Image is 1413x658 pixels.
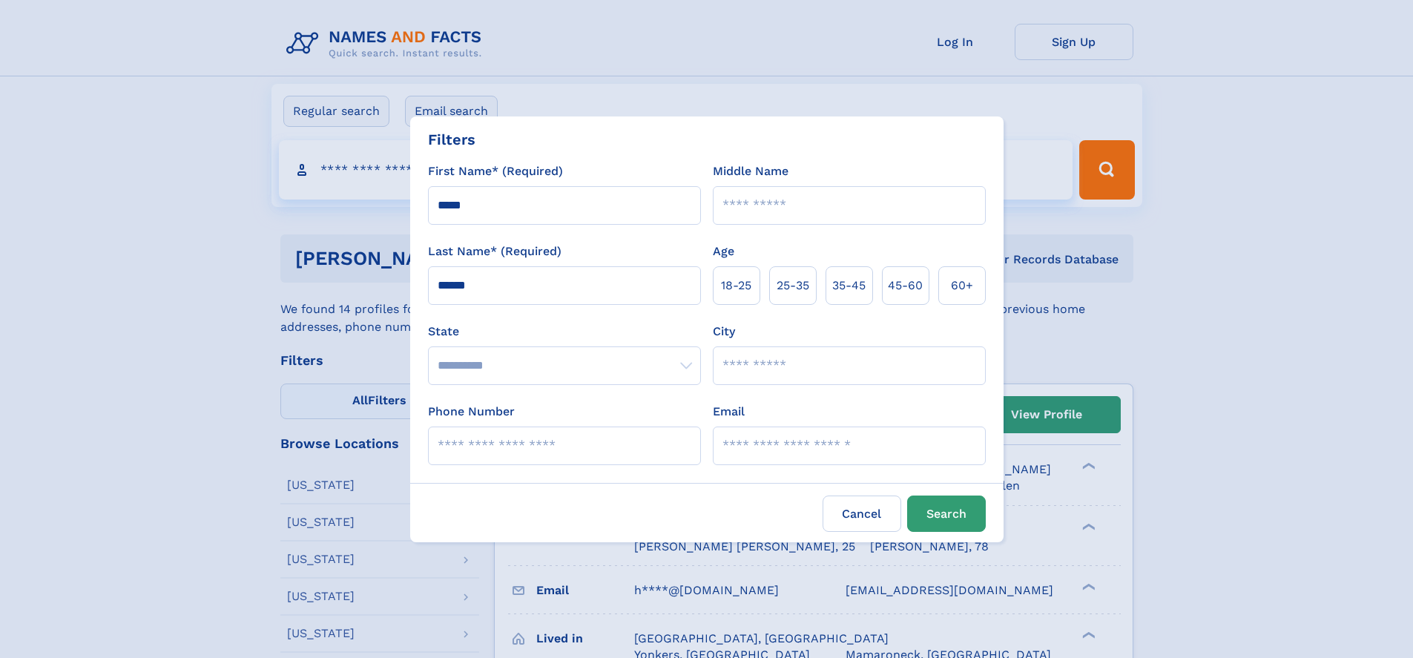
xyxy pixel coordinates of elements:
label: Last Name* (Required) [428,243,561,260]
button: Search [907,496,986,532]
span: 60+ [951,277,973,295]
label: First Name* (Required) [428,162,563,180]
label: Middle Name [713,162,788,180]
label: Age [713,243,734,260]
div: Filters [428,128,475,151]
span: 35‑45 [832,277,866,295]
span: 25‑35 [777,277,809,295]
label: Email [713,403,745,421]
label: State [428,323,701,340]
span: 45‑60 [888,277,923,295]
label: City [713,323,735,340]
label: Phone Number [428,403,515,421]
span: 18‑25 [721,277,751,295]
label: Cancel [823,496,901,532]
